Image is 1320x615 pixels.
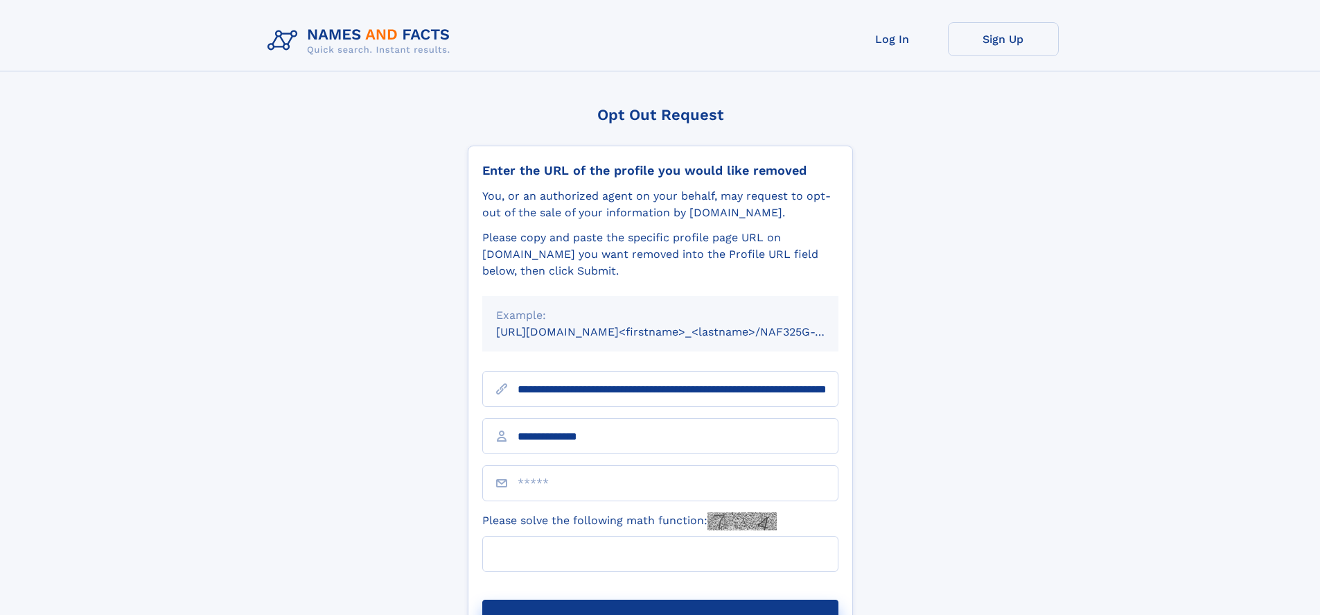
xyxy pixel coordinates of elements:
label: Please solve the following math function: [482,512,777,530]
small: [URL][DOMAIN_NAME]<firstname>_<lastname>/NAF325G-xxxxxxxx [496,325,865,338]
div: Opt Out Request [468,106,853,123]
div: Please copy and paste the specific profile page URL on [DOMAIN_NAME] you want removed into the Pr... [482,229,838,279]
img: Logo Names and Facts [262,22,461,60]
div: You, or an authorized agent on your behalf, may request to opt-out of the sale of your informatio... [482,188,838,221]
div: Example: [496,307,825,324]
a: Sign Up [948,22,1059,56]
div: Enter the URL of the profile you would like removed [482,163,838,178]
a: Log In [837,22,948,56]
